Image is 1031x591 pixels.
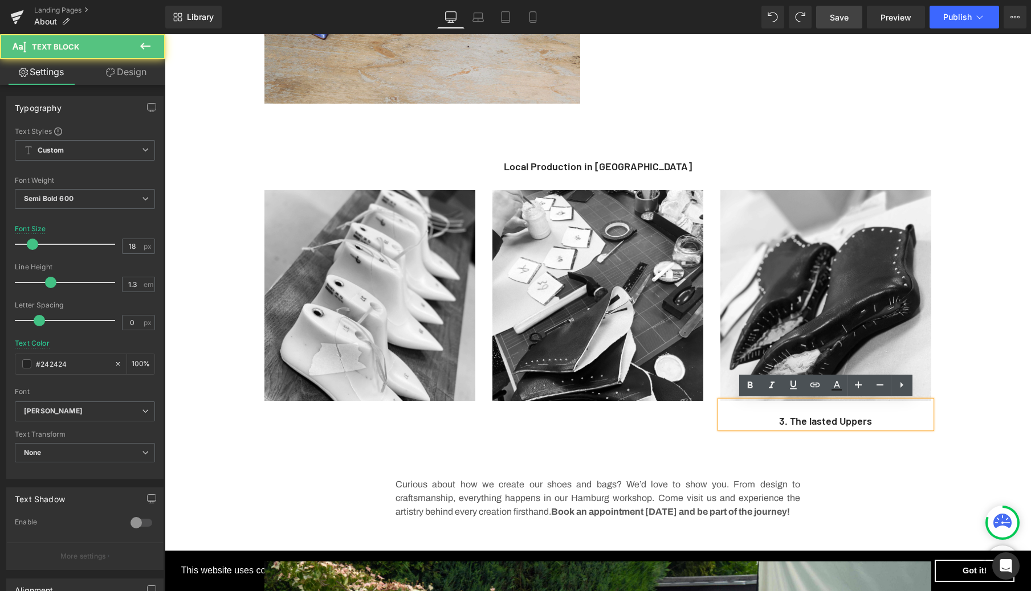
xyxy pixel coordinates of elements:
div: Font [15,388,155,396]
div: Text Styles [15,126,155,136]
b: None [24,448,42,457]
div: Open Intercom Messenger [992,552,1020,580]
div: Text Shadow [15,488,65,504]
p: Curious about how we create our shoes and bags? We’d love to show you. From design to craftsmansh... [231,444,635,485]
a: Laptop [464,6,492,28]
i: [PERSON_NAME] [24,407,83,416]
button: Redo [789,6,812,28]
button: Undo [761,6,784,28]
a: Design [85,59,168,85]
a: New Library [165,6,222,28]
span: px [144,243,153,250]
span: em [144,281,153,288]
a: Landing Pages [34,6,165,15]
div: Line Height [15,263,155,271]
div: % [127,354,154,374]
div: Font Size [15,225,46,233]
button: More [1004,6,1026,28]
div: Enable [15,518,119,530]
span: px [144,319,153,326]
div: Letter Spacing [15,301,155,309]
a: Desktop [437,6,464,28]
b: Custom [38,146,64,155]
button: More settings [7,543,163,569]
span: Library [187,12,214,22]
input: Color [36,358,109,370]
a: Tablet [492,6,519,28]
span: Text Block [32,42,79,51]
div: Text Transform [15,430,155,438]
span: About [34,17,57,26]
button: Publish [930,6,999,28]
span: Preview [881,11,911,23]
div: Font Weight [15,177,155,184]
a: Preview [867,6,925,28]
span: Publish [943,13,972,22]
span: Save [830,11,849,23]
div: Typography [15,97,62,113]
b: Semi Bold 600 [24,194,74,203]
strong: Book an appointment [DATE] and be part of the journey! [386,473,625,482]
p: 3. The lasted Uppers [556,380,767,393]
p: More settings [60,551,106,561]
a: Mobile [519,6,547,28]
div: Text Color [15,339,50,347]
